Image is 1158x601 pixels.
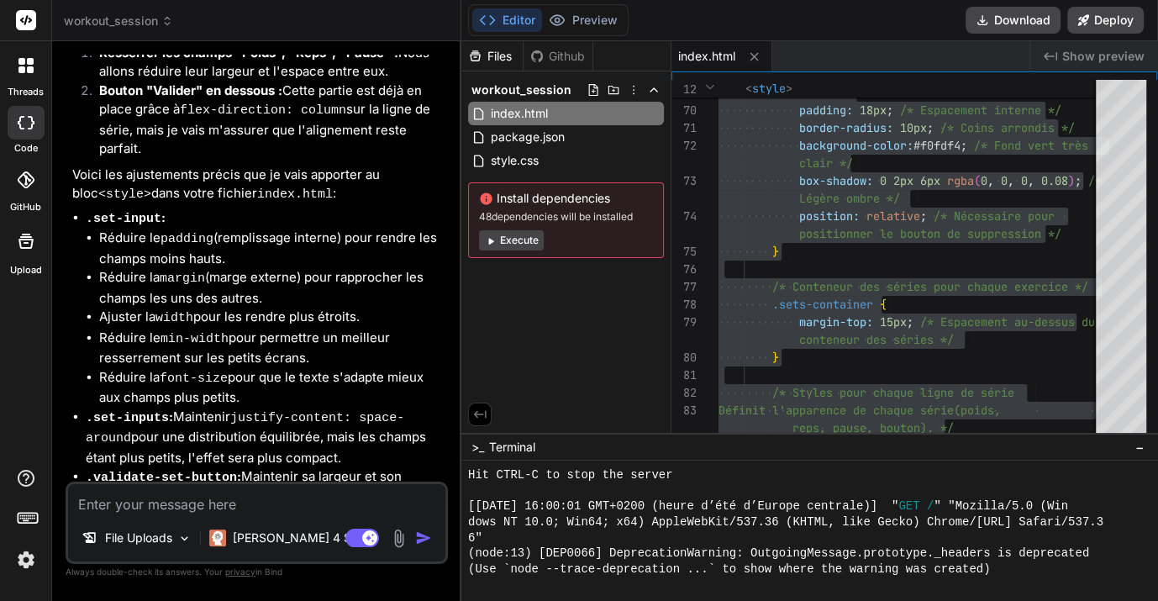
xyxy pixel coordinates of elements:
[257,187,333,202] code: index.html
[718,403,954,418] span: Définit l'apparence de chaque série
[415,530,432,546] img: icon
[671,208,697,225] div: 74
[954,403,1001,418] span: (poids,
[671,278,697,296] div: 77
[1021,173,1028,188] span: 0
[974,138,1088,153] span: /* Fond vert très
[489,150,540,171] span: style.css
[671,349,697,366] div: 80
[479,230,544,250] button: Execute
[880,297,887,312] span: {
[772,244,779,259] span: }
[86,467,445,507] li: Maintenir sa largeur et son positionnement, car il est déjà en dessous et centré.
[105,530,172,546] p: File Uploads
[489,127,566,147] span: package.json
[947,173,974,188] span: rgba
[900,103,1061,118] span: /* Espacement interne */
[1135,439,1145,456] span: −
[472,8,542,32] button: Editor
[1062,48,1145,65] span: Show preview
[752,81,786,96] span: style
[920,173,940,188] span: 6px
[479,210,653,224] span: 48 dependencies will be installed
[987,173,994,188] span: ,
[671,81,697,98] span: 12
[799,314,873,329] span: margin-top:
[8,85,44,99] label: threads
[671,366,697,384] div: 81
[799,103,853,118] span: padding:
[907,314,913,329] span: ;
[468,561,991,577] span: (Use `node --trace-deprecation ...` to show where the warning was created)
[887,103,893,118] span: ;
[99,308,445,329] li: Ajuster la pour les rendre plus étroits.
[489,439,535,456] span: Terminal
[86,209,166,225] strong: :
[177,531,192,546] img: Pick Models
[1001,173,1008,188] span: 0
[792,420,954,435] span: reps, pause, bouton). */
[799,208,860,224] span: position:
[920,208,927,224] span: ;
[161,332,229,346] code: min-width
[860,103,887,118] span: 18px
[1008,173,1014,188] span: ,
[160,272,205,286] code: margin
[471,439,484,456] span: >_
[64,13,173,29] span: workout_session
[961,138,967,153] span: ;
[86,468,241,484] strong: :
[678,48,735,65] span: index.html
[99,329,445,368] li: Réduire le pour permettre un meilleur resserrement sur les petits écrans.
[981,173,987,188] span: 0
[86,408,445,468] li: Maintenir pour une distribution équilibrée, mais les champs étant plus petits, l'effet sera plus ...
[99,268,445,308] li: Réduire la (marge externe) pour rapprocher les champs les uns des autres.
[671,102,697,119] div: 70
[86,471,237,485] code: .validate-set-button
[671,261,697,278] div: 76
[468,514,1103,530] span: dows NT 10.0; Win64; x64) AppleWebKit/537.36 (KHTML, like Gecko) Chrome/[URL] Safari/537.3
[155,311,193,325] code: width
[671,137,697,155] div: 72
[772,279,1088,294] span: /* Conteneur des séries pour chaque exercice */
[671,119,697,137] div: 71
[161,232,213,246] code: padding
[86,411,404,446] code: justify-content: space-around
[524,48,592,65] div: Github
[866,208,920,224] span: relative
[966,7,1061,34] button: Download
[799,120,893,135] span: border-radius:
[1028,173,1034,188] span: ,
[12,546,40,574] img: settings
[927,498,934,514] span: /
[86,212,161,226] code: .set-input
[99,82,282,98] strong: Bouton "Valider" en dessous :
[1075,173,1082,188] span: ;
[86,411,169,425] code: .set-inputs
[1041,173,1068,188] span: 0.08
[772,297,873,312] span: .sets-container
[1067,7,1144,34] button: Deploy
[468,467,673,483] span: Hit CTRL-C to stop the server
[86,82,445,159] li: Cette partie est déjà en place grâce à sur la ligne de série, mais je vais m'assurer que l'aligne...
[799,191,900,206] span: Légère ombre */
[940,120,1075,135] span: /* Coins arrondis */
[772,385,1014,400] span: /* Styles pour chaque ligne de série
[671,314,697,331] div: 79
[1068,173,1075,188] span: )
[468,498,898,514] span: [[DATE] 16:00:01 GMT+0200 (heure d’été d’Europe centrale)] "
[468,530,482,546] span: 6"
[99,229,445,268] li: Réduire le (remplissage interne) pour rendre les champs moins hauts.
[14,141,38,156] label: code
[66,564,448,580] p: Always double-check its answers. Your in Bind
[671,243,697,261] div: 75
[799,156,853,171] span: clair */
[10,263,42,277] label: Upload
[209,530,226,546] img: Claude 4 Sonnet
[86,44,445,82] li: Nous allons réduire leur largeur et l'espace entre eux.
[1132,434,1148,461] button: −
[799,226,1061,241] span: positionner le bouton de suppression */
[799,173,873,188] span: box-shadow:
[10,200,41,214] label: GitHub
[927,120,934,135] span: ;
